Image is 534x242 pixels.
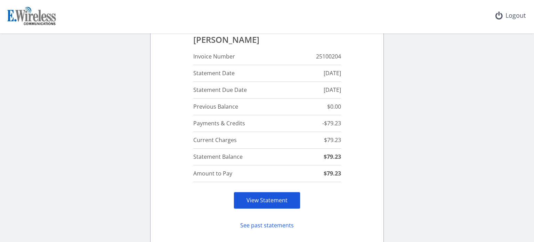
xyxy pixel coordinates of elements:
[193,48,292,65] td: Invoice Number
[193,132,292,149] td: Current Charges
[193,115,292,132] td: Payments & Credits
[292,132,341,149] td: $79.23
[193,149,292,165] td: Statement Balance
[234,219,300,232] button: See past statements
[292,165,341,182] td: $79.23
[193,32,341,48] td: [PERSON_NAME]
[193,82,292,99] td: Statement Due Date
[246,196,288,204] a: View Statement
[292,82,341,99] td: [DATE]
[193,165,292,182] td: Amount to Pay
[292,99,341,115] td: $0.00
[292,115,341,132] td: -$79.23
[193,99,292,115] td: Previous Balance
[292,65,341,82] td: [DATE]
[234,192,300,209] div: View Statement
[193,65,292,82] td: Statement Date
[292,149,341,165] td: $79.23
[292,48,341,65] td: 25100204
